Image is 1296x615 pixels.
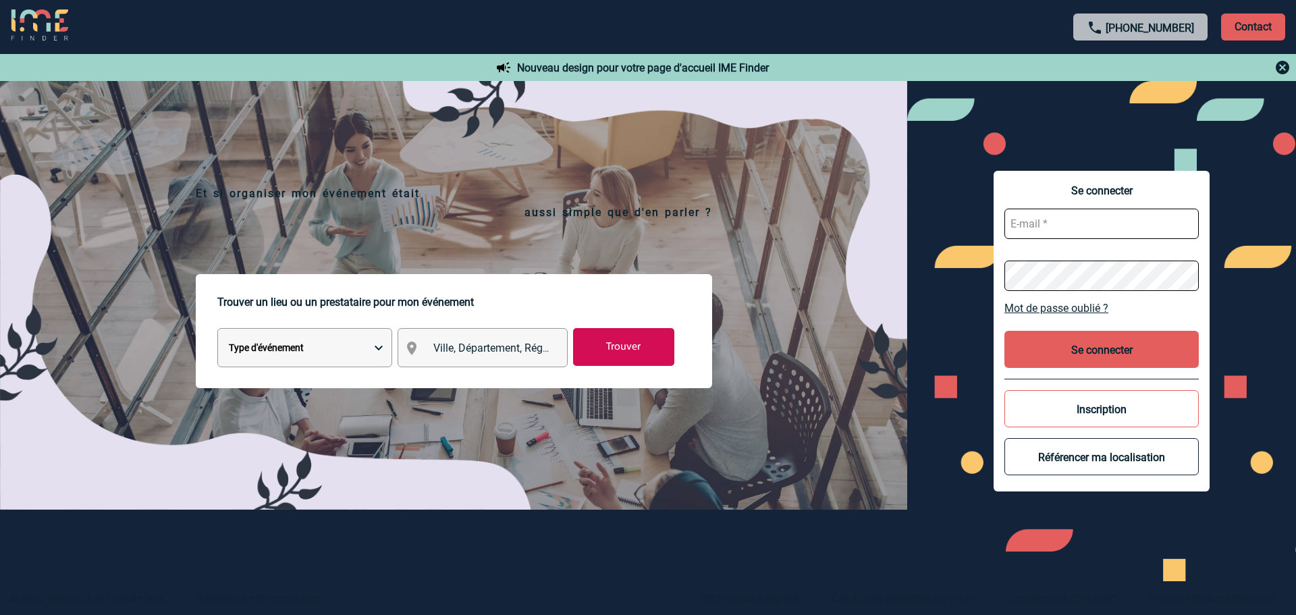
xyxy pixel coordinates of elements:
[1004,209,1199,239] input: E-mail *
[196,592,323,605] font: Référencer ma localisation
[1106,21,1194,34] font: [PHONE_NUMBER]
[1235,20,1272,33] font: Contact
[821,592,996,605] a: Conditions générales de vente
[1038,451,1165,464] font: Référencer ma localisation
[1071,184,1133,197] font: Se connecter
[217,296,474,309] font: Trouver un lieu ou un prestataire pour mon événement
[1137,592,1296,605] a: Politique de confidentialité
[1006,592,1116,605] font: Conditions d'utilisation
[517,61,769,74] font: Nouveau design pour votre page d'accueil IME Finder
[1004,302,1199,315] a: Mot de passe oublié ?
[433,342,566,354] font: Ville, Département, Région...
[573,328,674,366] input: Trouver
[1071,344,1133,356] font: Se connecter
[1148,592,1274,605] font: Politique de confidentialité
[1004,331,1199,368] button: Se connecter
[11,592,164,605] font: © Ideal Meetings et Événements
[1077,403,1127,416] font: Inscription
[1004,438,1199,475] button: Référencer ma localisation
[701,592,799,605] font: Informations légales
[1087,20,1103,36] img: call-24-px.png
[832,592,974,605] font: Conditions générales de vente
[1004,302,1108,315] font: Mot de passe oublié ?
[691,592,821,605] a: Informations légales
[1106,20,1194,33] a: [PHONE_NUMBER]
[1004,390,1199,427] button: Inscription
[996,592,1137,605] a: Conditions d'utilisation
